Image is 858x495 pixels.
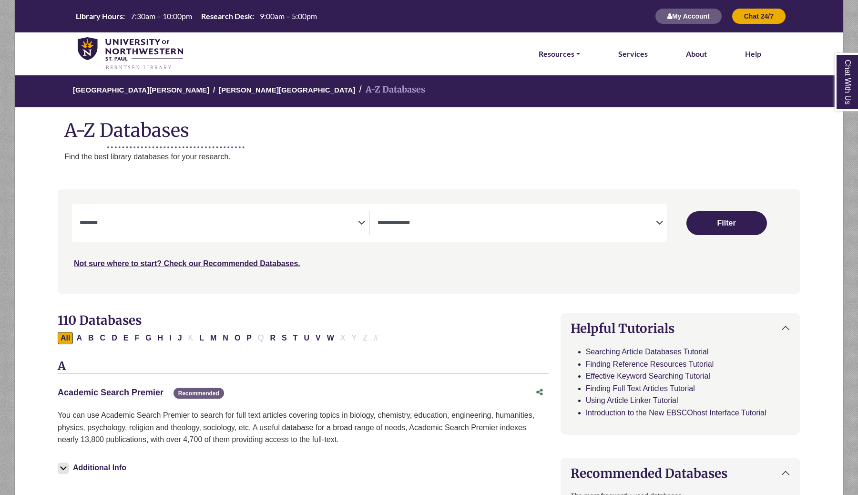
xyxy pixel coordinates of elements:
img: library_home [78,37,183,71]
button: Filter Results M [207,332,219,344]
p: Find the best library databases for your research. [64,151,843,163]
nav: breadcrumb [14,74,843,107]
th: Library Hours: [72,11,125,21]
a: Services [618,48,648,60]
a: [PERSON_NAME][GEOGRAPHIC_DATA] [219,84,355,94]
button: Filter Results D [109,332,120,344]
button: Filter Results F [132,332,142,344]
th: Research Desk: [197,11,255,21]
button: Filter Results L [196,332,207,344]
a: Hours Today [72,11,321,22]
button: Filter Results H [155,332,166,344]
a: [GEOGRAPHIC_DATA][PERSON_NAME] [73,84,209,94]
a: Not sure where to start? Check our Recommended Databases. [74,259,300,268]
a: Effective Keyword Searching Tutorial [586,372,710,380]
button: All [58,332,73,344]
button: Filter Results A [73,332,85,344]
textarea: Search [378,220,656,227]
textarea: Search [80,220,358,227]
span: Recommended [174,388,224,399]
button: Filter Results O [232,332,243,344]
a: Searching Article Databases Tutorial [586,348,709,356]
button: Filter Results T [290,332,301,344]
table: Hours Today [72,11,321,20]
a: Help [745,48,761,60]
a: About [686,48,707,60]
button: Filter Results J [175,332,185,344]
h1: A-Z Databases [15,112,843,141]
button: My Account [655,8,722,24]
button: Filter Results P [244,332,255,344]
button: Submit for Search Results [686,211,767,235]
button: Filter Results S [279,332,290,344]
button: Filter Results N [220,332,231,344]
button: Filter Results I [166,332,174,344]
button: Filter Results W [324,332,337,344]
a: Chat 24/7 [732,12,786,20]
button: Filter Results V [313,332,324,344]
button: Recommended Databases [561,458,800,488]
button: Filter Results B [85,332,97,344]
button: Share this database [530,383,549,402]
button: Filter Results C [97,332,109,344]
a: Finding Reference Resources Tutorial [586,360,714,368]
button: Filter Results R [267,332,278,344]
p: You can use Academic Search Premier to search for full text articles covering topics in biology, ... [58,409,549,446]
a: Resources [539,48,580,60]
nav: Search filters [58,189,800,293]
li: A-Z Databases [355,83,425,97]
button: Helpful Tutorials [561,313,800,343]
h3: A [58,360,549,374]
button: Filter Results G [143,332,154,344]
span: 9:00am – 5:00pm [260,11,317,21]
span: 7:30am – 10:00pm [131,11,192,21]
a: Academic Search Premier [58,388,163,397]
a: My Account [655,12,722,20]
a: Introduction to the New EBSCOhost Interface Tutorial [586,409,766,417]
span: 110 Databases [58,312,142,328]
button: Chat 24/7 [732,8,786,24]
a: Finding Full Text Articles Tutorial [586,384,695,392]
a: Using Article Linker Tutorial [586,396,678,404]
button: Additional Info [58,461,129,474]
button: Filter Results U [301,332,312,344]
button: Filter Results E [121,332,132,344]
div: Alpha-list to filter by first letter of database name [58,333,382,341]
